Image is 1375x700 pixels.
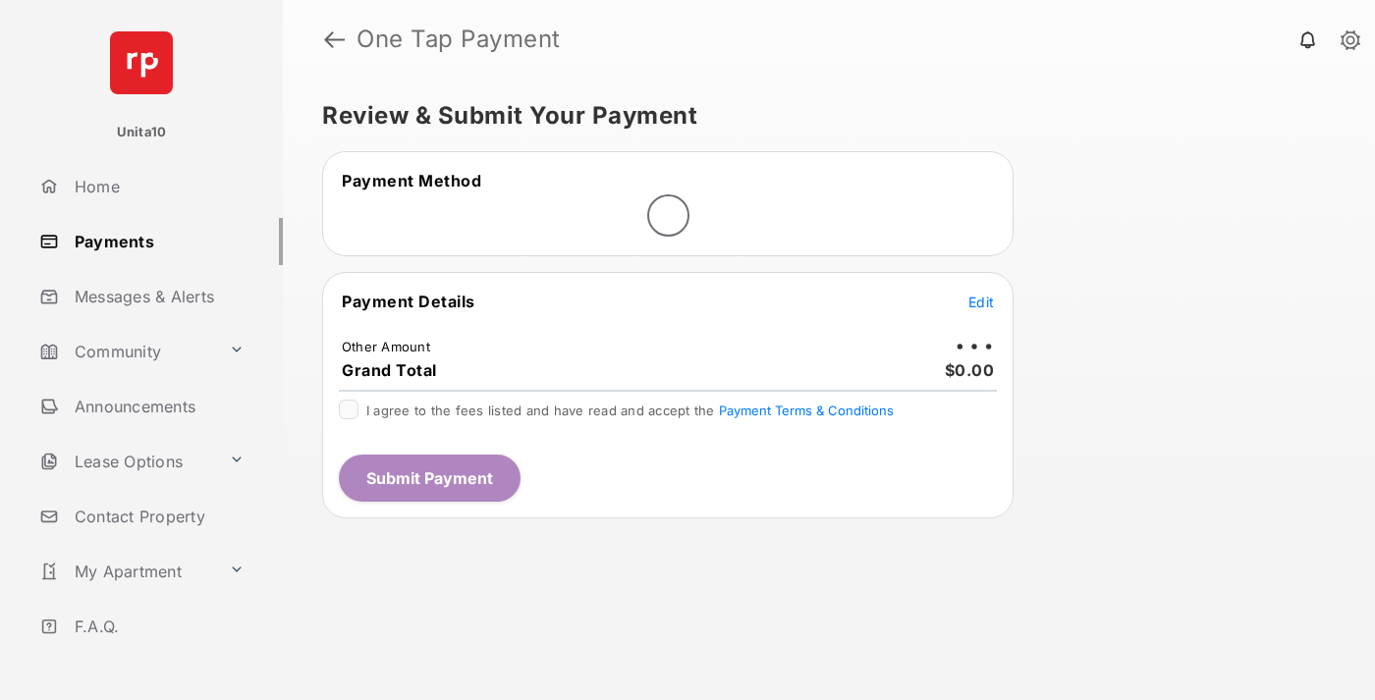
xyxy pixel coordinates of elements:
[339,455,521,502] button: Submit Payment
[357,27,561,51] strong: One Tap Payment
[31,438,221,485] a: Lease Options
[366,403,894,418] span: I agree to the fees listed and have read and accept the
[31,383,283,430] a: Announcements
[110,31,173,94] img: svg+xml;base64,PHN2ZyB4bWxucz0iaHR0cDovL3d3dy53My5vcmcvMjAwMC9zdmciIHdpZHRoPSI2NCIgaGVpZ2h0PSI2NC...
[31,548,221,595] a: My Apartment
[342,292,475,311] span: Payment Details
[341,338,431,355] td: Other Amount
[31,328,221,375] a: Community
[719,403,894,418] button: I agree to the fees listed and have read and accept the
[31,218,283,265] a: Payments
[968,294,994,310] span: Edit
[31,603,283,650] a: F.A.Q.
[968,292,994,311] button: Edit
[945,360,995,380] span: $0.00
[342,360,437,380] span: Grand Total
[31,273,283,320] a: Messages & Alerts
[342,171,481,190] span: Payment Method
[322,104,1320,128] h5: Review & Submit Your Payment
[31,163,283,210] a: Home
[117,123,167,142] p: Unita10
[31,493,283,540] a: Contact Property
